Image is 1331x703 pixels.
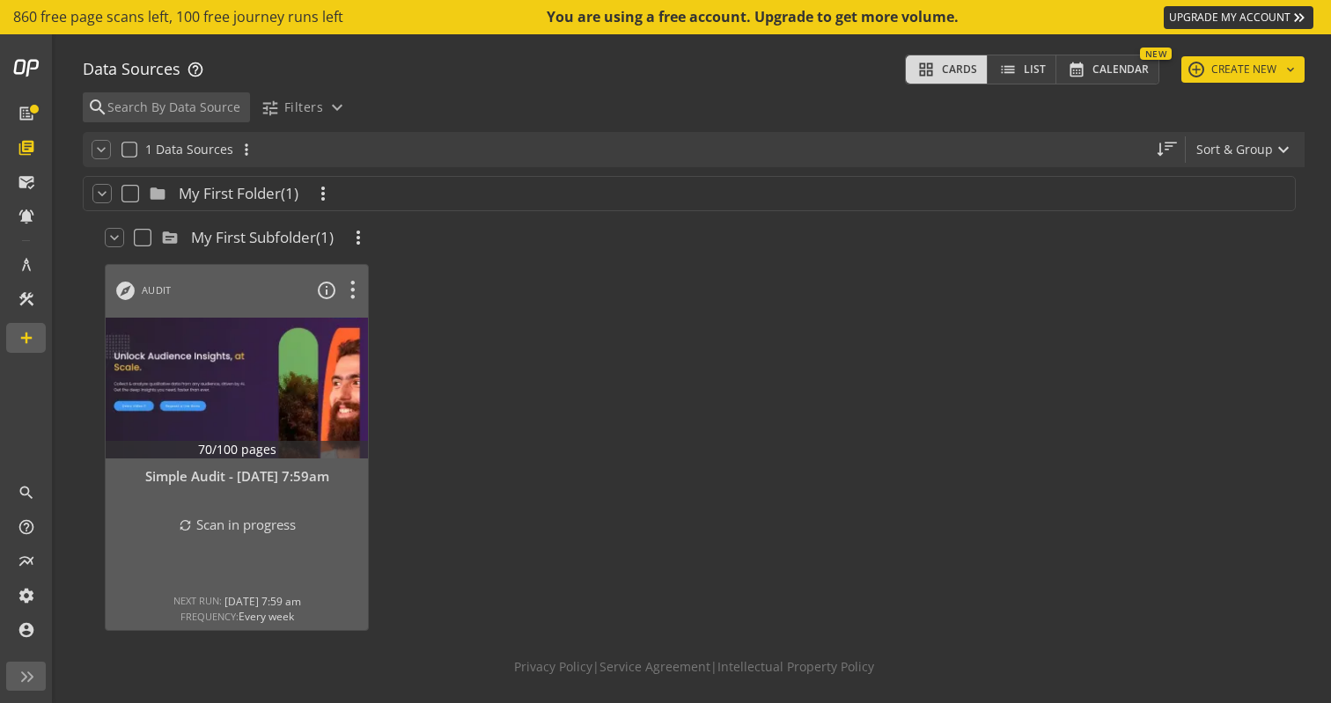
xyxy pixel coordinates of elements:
[18,105,35,122] mat-icon: list_alt
[18,553,35,570] mat-icon: multiline_chart
[592,658,599,676] span: |
[179,183,281,204] span: My First Folder
[1151,141,1169,158] mat-icon: straight
[1181,56,1305,83] button: CREATE NEW
[106,98,246,117] input: Search By Data Source
[114,467,359,486] div: Simple Audit - [DATE] 7:59am
[114,280,136,302] mat-icon: explore
[18,139,35,157] mat-icon: library_books
[1164,6,1313,29] a: UPGRADE MY ACCOUNT
[142,283,172,297] div: Audit
[1163,138,1179,154] mat-icon: sort
[316,227,334,248] span: (1)
[327,97,348,118] mat-icon: expand_more
[196,516,296,533] span: Scan in progress
[316,280,337,301] mat-icon: info_outline
[191,227,316,248] span: My First Subfolder
[1283,62,1298,77] mat-icon: keyboard_arrow_down
[149,183,170,204] mat-icon: folder
[13,7,343,27] span: 860 free page scans left, 100 free journey runs left
[18,518,35,536] mat-icon: help_outline
[1140,48,1172,60] div: New
[18,256,35,274] mat-icon: architecture
[1092,57,1149,82] span: Calendar
[254,92,355,123] button: Filters
[93,185,111,202] mat-icon: keyboard_arrow_down
[313,183,334,204] mat-icon: more_vert
[145,141,233,157] span: 1 Data Sources
[173,594,301,609] div: NEXT RUN:
[599,658,710,676] a: Service Agreement
[547,7,960,27] div: You are using a free account. Upgrade to get more volume.
[1273,139,1294,160] mat-icon: expand_more
[348,227,369,248] mat-icon: more_vert
[710,658,717,676] span: |
[187,61,203,78] mat-icon: help_outline
[284,92,323,123] span: Filters
[1188,62,1204,77] mat-icon: add
[1186,132,1305,167] button: Sort & Group
[18,173,35,191] mat-icon: mark_email_read
[173,609,301,624] div: FREQUENCY:
[997,61,1018,78] mat-icon: list
[224,594,301,609] span: [DATE] 7:59 am
[18,290,35,308] mat-icon: construction
[1066,61,1087,78] mat-icon: calendar_month
[18,484,35,502] mat-icon: search
[87,97,106,118] mat-icon: search
[942,57,977,82] span: Cards
[106,229,123,246] mat-icon: keyboard_arrow_down
[261,99,279,117] mat-icon: tune
[239,609,294,624] span: Every week
[514,658,592,676] a: Privacy Policy
[281,183,298,204] span: (1)
[1024,57,1046,82] span: List
[717,658,874,676] a: Intellectual Property Policy
[238,141,255,158] mat-icon: more_vert
[161,227,182,248] mat-icon: source
[18,329,35,347] mat-icon: add
[18,208,35,225] mat-icon: notifications_active
[92,141,110,158] mat-icon: expand_more
[1291,9,1308,26] mat-icon: keyboard_double_arrow_right
[18,587,35,604] mat-icon: settings
[916,61,937,78] mat-icon: grid_view
[83,58,203,81] div: Data Sources
[18,621,35,639] mat-icon: account_circle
